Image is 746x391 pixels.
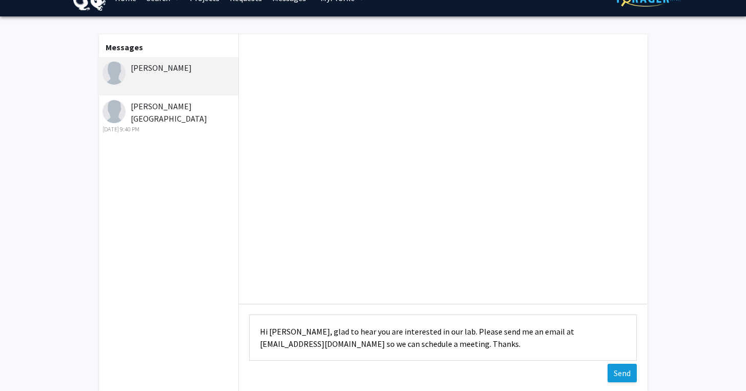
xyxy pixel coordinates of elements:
div: [PERSON_NAME] [103,62,236,74]
img: Samridhi Sudan [103,100,126,123]
textarea: Message [249,315,637,361]
img: Jeslynne Jayady [103,62,126,85]
div: [DATE] 9:40 PM [103,125,236,134]
b: Messages [106,42,143,52]
iframe: Chat [8,345,44,383]
button: Send [608,364,637,382]
div: [PERSON_NAME] [GEOGRAPHIC_DATA] [103,100,236,134]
